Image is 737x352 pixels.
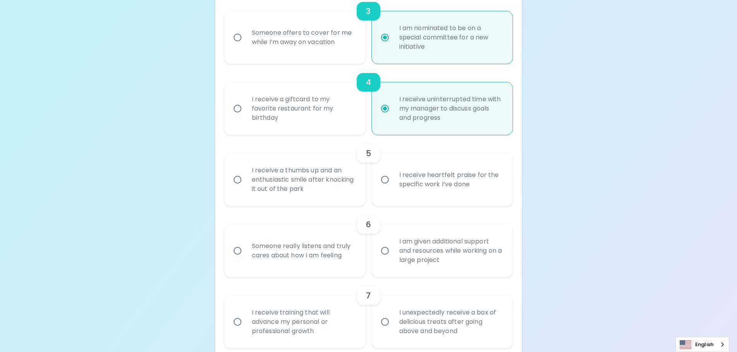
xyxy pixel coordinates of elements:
div: choice-group-check [224,277,513,348]
h6: 4 [366,76,371,88]
div: Someone really listens and truly cares about how I am feeling [246,232,361,269]
aside: Language selected: English [675,337,729,352]
div: Someone offers to cover for me while I’m away on vacation [246,19,361,56]
h6: 3 [366,5,371,17]
div: Language [675,337,729,352]
h6: 5 [366,147,371,160]
h6: 7 [366,289,371,302]
div: I receive uninterrupted time with my manager to discuss goals and progress [393,85,509,132]
a: English [676,337,729,352]
div: choice-group-check [224,206,513,277]
div: I am given additional support and resources while working on a large project [393,228,509,274]
div: I receive a thumbs up and an enthusiastic smile after knocking it out of the park [246,156,361,203]
div: I receive a giftcard to my favorite restaurant for my birthday [246,85,361,132]
div: I am nominated to be on a special committee for a new initiative [393,14,509,61]
div: choice-group-check [224,135,513,206]
div: I unexpectedly receive a box of delicious treats after going above and beyond [393,299,509,345]
div: I receive heartfelt praise for the specific work I’ve done [393,161,509,198]
div: choice-group-check [224,64,513,135]
div: I receive training that will advance my personal or professional growth [246,299,361,345]
h6: 6 [366,218,371,231]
